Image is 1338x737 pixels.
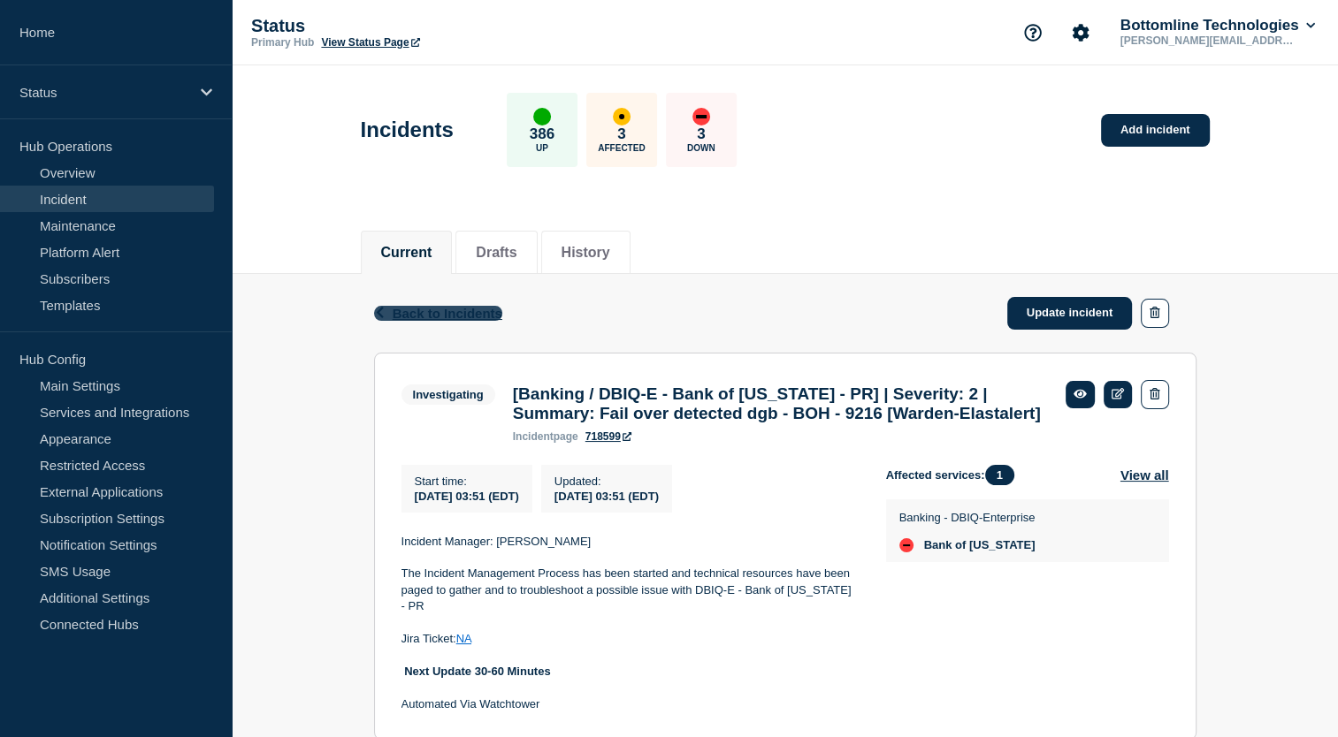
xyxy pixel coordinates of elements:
button: Current [381,245,432,261]
p: Status [19,85,189,100]
p: Banking - DBIQ-Enterprise [899,511,1036,524]
button: Back to Incidents [374,306,502,321]
p: 386 [530,125,554,143]
div: up [533,108,551,125]
p: Updated : [554,475,659,488]
a: View Status Page [321,36,419,49]
a: 718599 [585,430,631,443]
a: NA [456,632,471,645]
p: Jira Ticket: [401,631,858,647]
p: [PERSON_NAME][EMAIL_ADDRESS][DOMAIN_NAME] [1117,34,1301,47]
a: Update incident [1007,297,1133,330]
div: down [692,108,710,125]
h3: [Banking / DBIQ-E - Bank of [US_STATE] - PR] | Severity: 2 | Summary: Fail over detected dgb - BO... [513,384,1048,423]
span: Bank of [US_STATE] [924,538,1036,552]
button: View all [1120,465,1169,485]
span: Affected services: [886,465,1023,485]
p: 3 [617,125,625,143]
p: Status [251,16,605,36]
span: incident [513,430,554,443]
span: Investigating [401,384,495,405]
button: Account settings [1062,14,1099,51]
p: The Incident Management Process has been started and technical resources have been paged to gathe... [401,566,858,614]
div: affected [613,108,631,125]
h1: Incidents [361,118,454,142]
p: Automated Via Watchtower [401,696,858,712]
p: page [513,430,578,443]
button: Support [1014,14,1051,51]
button: History [562,245,610,261]
strong: Next Update 30-60 Minutes [404,665,550,678]
p: Incident Manager: [PERSON_NAME] [401,534,858,550]
span: Back to Incidents [393,306,502,321]
p: Down [687,143,715,153]
p: Up [536,143,548,153]
a: Add incident [1101,114,1210,147]
p: Affected [598,143,645,153]
div: [DATE] 03:51 (EDT) [554,488,659,503]
div: down [899,538,914,552]
p: Start time : [415,475,519,488]
p: Primary Hub [251,36,314,49]
span: 1 [985,465,1014,485]
button: Bottomline Technologies [1117,17,1319,34]
button: Drafts [476,245,516,261]
p: 3 [697,125,705,143]
span: [DATE] 03:51 (EDT) [415,490,519,503]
